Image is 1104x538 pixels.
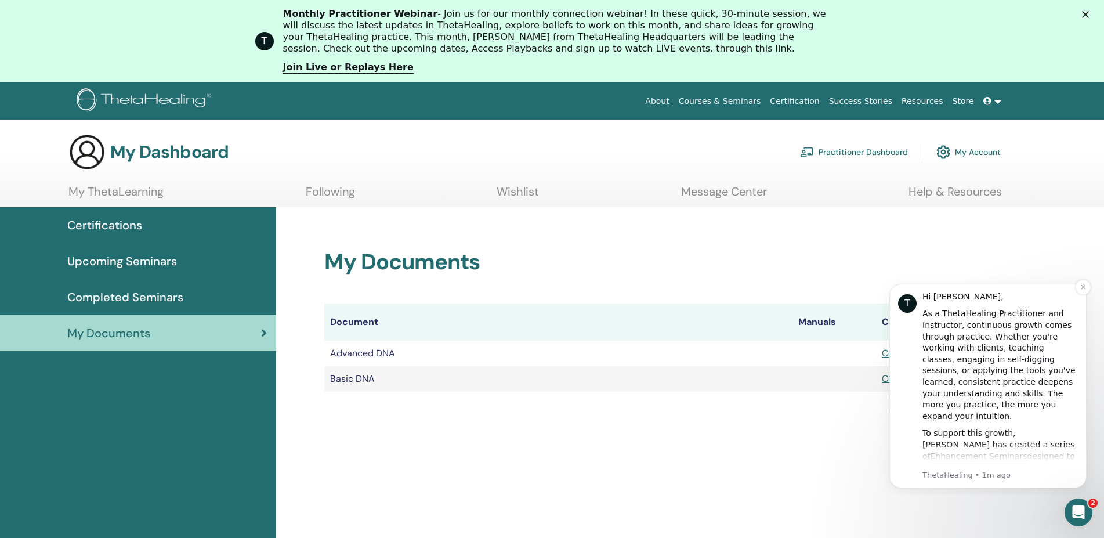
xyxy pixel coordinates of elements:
img: generic-user-icon.jpg [68,133,106,171]
a: Resources [897,91,948,112]
img: chalkboard-teacher.svg [800,147,814,157]
a: Courses & Seminars [674,91,766,112]
a: My ThetaLearning [68,185,164,207]
div: Close [1082,10,1094,17]
a: Enhancement Seminars [59,178,155,187]
span: Certifications [67,216,142,234]
span: 2 [1088,499,1098,508]
a: Practitioner Dashboard [800,139,908,165]
h2: My Documents [324,249,993,276]
a: My Account [936,139,1001,165]
th: Document [324,304,792,341]
iframe: Intercom live chat [1065,499,1092,526]
div: - Join us for our monthly connection webinar! In these quick, 30-minute session, we will discuss ... [283,8,831,55]
span: Upcoming Seminars [67,252,177,270]
a: Success Stories [824,91,897,112]
span: Completed Seminars [67,288,183,306]
a: Following [306,185,355,207]
button: Dismiss notification [204,6,219,21]
iframe: Intercom notifications message [872,273,1104,495]
td: Basic DNA [324,366,792,392]
a: About [640,91,674,112]
h3: My Dashboard [110,142,229,163]
div: To support this growth, [PERSON_NAME] has created a series of designed to help you refine your kn... [50,154,206,280]
img: logo.png [77,88,215,114]
a: Message Center [681,185,767,207]
div: Profile image for ThetaHealing [255,32,274,50]
a: Certification [765,91,824,112]
b: Monthly Practitioner Webinar [283,8,438,19]
a: Store [948,91,979,112]
a: Help & Resources [908,185,1002,207]
a: Wishlist [497,185,539,207]
td: Advanced DNA [324,341,792,366]
img: cog.svg [936,142,950,162]
p: Message from ThetaHealing, sent 1m ago [50,197,206,207]
a: Join Live or Replays Here [283,62,414,74]
th: Manuals [792,304,876,341]
span: My Documents [67,324,150,342]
